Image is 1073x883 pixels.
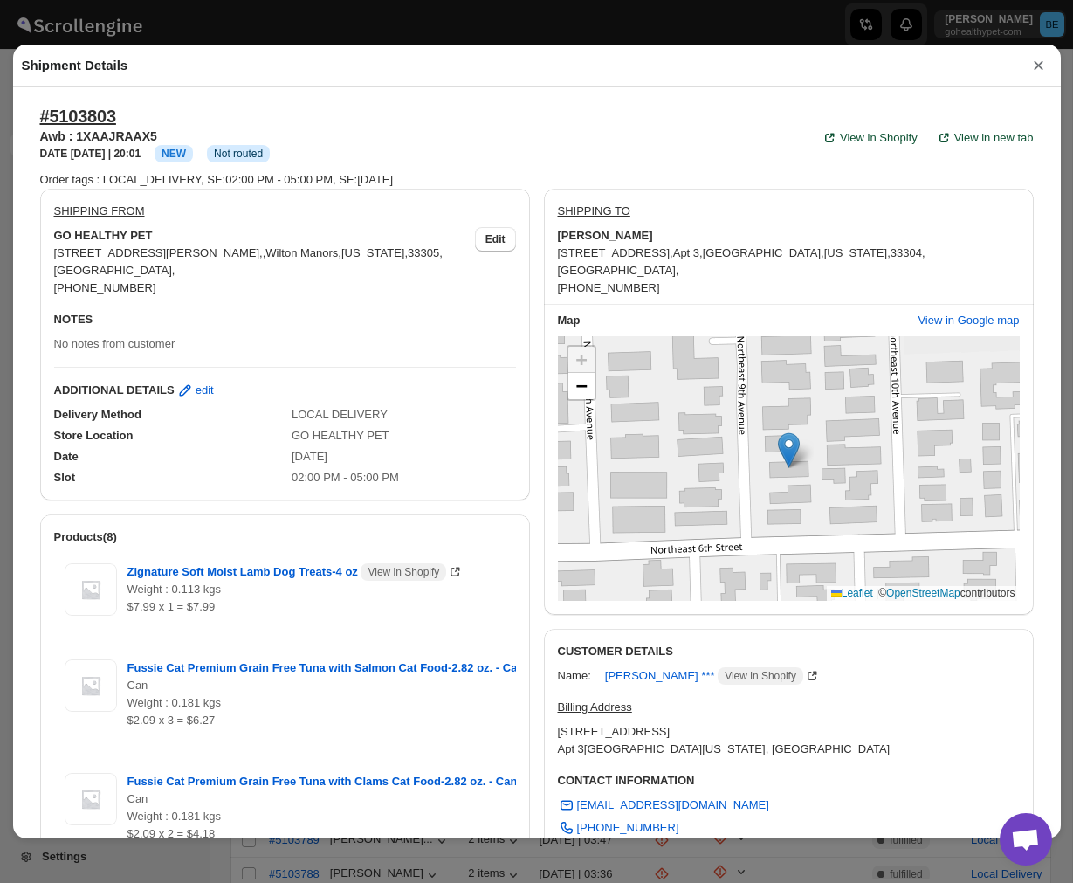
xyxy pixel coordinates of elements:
[127,600,216,613] span: $7.99 x 1 = $7.99
[292,429,389,442] span: GO HEALTHY PET
[605,667,803,685] span: [PERSON_NAME] ***
[558,227,653,245] b: [PERSON_NAME]
[907,307,1029,335] button: View in Google map
[292,408,388,421] span: LOCAL DELIVERY
[22,57,128,74] h2: Shipment Details
[1025,53,1051,78] button: ×
[703,246,824,259] span: [GEOGRAPHIC_DATA] ,
[778,432,800,468] img: Marker
[71,148,141,160] b: [DATE] | 20:01
[127,583,221,596] span: Weight : 0.113 kgs
[605,669,821,682] a: [PERSON_NAME] *** View in Shopify
[725,669,796,683] span: View in Shopify
[127,773,606,790] span: Fussie Cat Premium Grain Free Tuna with Clams Cat Food-2.82 oz. - Can
[558,723,891,758] div: [STREET_ADDRESS] Apt 3 [GEOGRAPHIC_DATA][US_STATE], [GEOGRAPHIC_DATA]
[127,792,148,805] span: Can
[40,106,116,127] button: #5103803
[558,264,679,277] span: [GEOGRAPHIC_DATA] ,
[54,528,516,546] h2: Products(8)
[925,124,1044,152] button: View in new tab
[558,204,630,217] u: SHIPPING TO
[54,264,175,277] span: [GEOGRAPHIC_DATA] ,
[568,373,595,399] a: Zoom out
[65,773,117,825] img: Item
[162,148,186,160] span: NEW
[547,791,780,819] a: [EMAIL_ADDRESS][DOMAIN_NAME]
[886,587,960,599] a: OpenStreetMap
[475,227,516,252] button: Edit
[547,814,690,842] a: [PHONE_NUMBER]
[575,375,587,397] span: −
[918,312,1019,329] span: View in Google map
[827,586,1020,601] div: © contributors
[127,679,148,692] span: Can
[568,347,595,373] a: Zoom in
[810,124,928,152] a: View in Shopify
[840,129,918,147] span: View in Shopify
[54,408,141,421] span: Delivery Method
[166,376,224,404] button: edit
[127,696,221,709] span: Weight : 0.181 kgs
[292,471,399,484] span: 02:00 PM - 05:00 PM
[558,700,632,714] u: Billing Address
[265,246,341,259] span: Wilton Manors ,
[263,246,266,259] span: ,
[485,232,506,246] span: Edit
[831,587,873,599] a: Leaflet
[577,819,679,837] span: [PHONE_NUMBER]
[127,714,216,727] span: $2.09 x 3 = $6.27
[54,471,76,484] span: Slot
[54,382,175,399] b: ADDITIONAL DETAILS
[341,246,408,259] span: [US_STATE] ,
[558,314,581,327] b: Map
[558,772,1020,790] h3: CONTACT INFORMATION
[40,147,141,161] h3: DATE
[54,337,175,350] span: No notes from customer
[292,450,327,463] span: [DATE]
[558,281,660,294] span: [PHONE_NUMBER]
[127,810,221,823] span: Weight : 0.181 kgs
[40,128,271,145] h3: Awb : 1XAAJRAAX5
[408,246,443,259] span: 33305 ,
[127,775,623,788] a: Fussie Cat Premium Grain Free Tuna with Clams Cat Food-2.82 oz. - Can
[54,204,145,217] u: SHIPPING FROM
[54,450,79,463] span: Date
[368,565,439,579] span: View in Shopify
[127,661,630,674] a: Fussie Cat Premium Grain Free Tuna with Salmon Cat Food-2.82 oz. - Can
[954,129,1034,147] span: View in new tab
[558,667,591,685] div: Name:
[876,587,878,599] span: |
[40,171,1034,189] div: Order tags : LOCAL_DELIVERY, SE:02:00 PM - 05:00 PM, SE:[DATE]
[558,246,673,259] span: [STREET_ADDRESS] ,
[54,313,93,326] b: NOTES
[54,429,134,442] span: Store Location
[558,643,1020,660] h3: CUSTOMER DETAILS
[575,348,587,370] span: +
[127,563,447,581] span: Zignature Soft Moist Lamb Dog Treats-4 oz
[577,797,769,814] span: [EMAIL_ADDRESS][DOMAIN_NAME]
[127,659,613,677] span: Fussie Cat Premium Grain Free Tuna with Salmon Cat Food-2.82 oz. - Can
[65,563,117,616] img: Item
[54,281,156,294] span: [PHONE_NUMBER]
[196,382,214,399] span: edit
[127,827,216,840] span: $2.09 x 2 = $4.18
[673,246,703,259] span: Apt 3 ,
[214,147,263,161] span: Not routed
[824,246,891,259] span: [US_STATE] ,
[54,246,263,259] span: [STREET_ADDRESS][PERSON_NAME] ,
[1000,813,1052,866] a: Open chat
[891,246,925,259] span: 33304 ,
[127,565,464,578] a: Zignature Soft Moist Lamb Dog Treats-4 oz View in Shopify
[54,227,153,245] b: GO HEALTHY PET
[65,659,117,712] img: Item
